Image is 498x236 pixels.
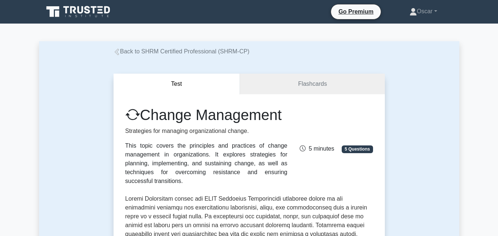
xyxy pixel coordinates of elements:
[342,145,373,153] span: 5 Questions
[125,141,288,186] div: This topic covers the principles and practices of change management in organizations. It explores...
[334,7,378,16] a: Go Premium
[114,48,250,54] a: Back to SHRM Certified Professional (SHRM-CP)
[300,145,334,152] span: 5 minutes
[125,106,288,124] h1: Change Management
[125,127,288,135] p: Strategies for managing organizational change.
[114,74,240,95] button: Test
[240,74,384,95] a: Flashcards
[392,4,455,19] a: Oscar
